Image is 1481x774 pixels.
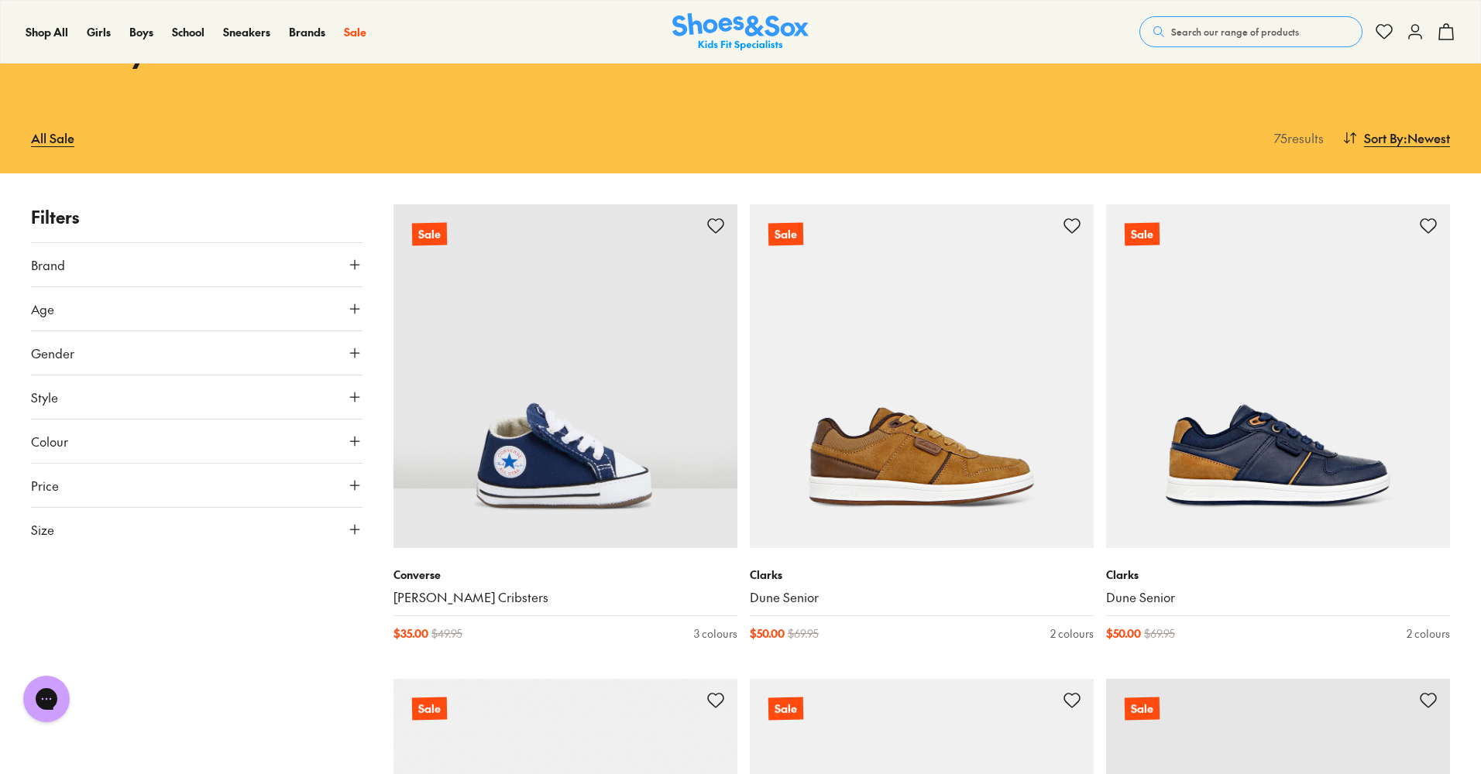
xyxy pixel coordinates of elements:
button: Size [31,508,363,551]
a: Shoes & Sox [672,13,809,51]
span: $ 69.95 [1144,625,1175,642]
p: Filters [31,204,363,230]
p: Sale [1125,697,1160,721]
button: Style [31,375,363,419]
a: Girls [87,24,111,40]
span: Boys [129,24,153,39]
p: Clarks [1106,567,1450,583]
p: 75 results [1268,128,1324,147]
span: Colour [31,432,68,450]
span: : Newest [1404,128,1450,147]
iframe: Gorgias live chat messenger [15,670,77,728]
div: 2 colours [1407,625,1450,642]
p: Sale [412,697,447,721]
span: Style [31,388,58,406]
a: Shop All [26,24,68,40]
button: Search our range of products [1139,16,1362,47]
p: Sale [1125,223,1160,246]
span: Girls [87,24,111,39]
div: 2 colours [1050,625,1094,642]
span: Sale [344,24,366,39]
span: $ 49.95 [431,625,462,642]
button: Price [31,464,363,507]
span: Shop All [26,24,68,39]
button: Brand [31,243,363,286]
button: Sort By:Newest [1342,121,1450,155]
span: Price [31,476,59,495]
a: Sale [1106,204,1450,548]
span: $ 35.00 [393,625,428,642]
a: Sale [750,204,1094,548]
button: Age [31,287,363,330]
button: Colour [31,420,363,463]
span: $ 50.00 [1106,625,1141,642]
span: $ 69.95 [788,625,819,642]
p: Sale [768,223,803,246]
span: Search our range of products [1171,25,1299,39]
span: Age [31,300,54,318]
p: Clarks [750,567,1094,583]
span: Sneakers [223,24,270,39]
span: Size [31,520,54,539]
a: School [172,24,204,40]
p: Sale [412,223,447,246]
a: [PERSON_NAME] Cribsters [393,589,737,606]
a: All Sale [31,121,74,155]
a: Sneakers [223,24,270,40]
a: Dune Senior [1106,589,1450,606]
span: Sort By [1364,128,1404,147]
span: Brands [289,24,325,39]
div: 3 colours [694,625,737,642]
span: School [172,24,204,39]
a: Sale [393,204,737,548]
a: Dune Senior [750,589,1094,606]
p: Sale [768,697,803,721]
a: Brands [289,24,325,40]
a: Sale [344,24,366,40]
span: Brand [31,255,65,274]
a: Boys [129,24,153,40]
span: Gender [31,344,74,362]
span: $ 50.00 [750,625,785,642]
button: Gender [31,331,363,375]
p: Converse [393,567,737,583]
img: SNS_Logo_Responsive.svg [672,13,809,51]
